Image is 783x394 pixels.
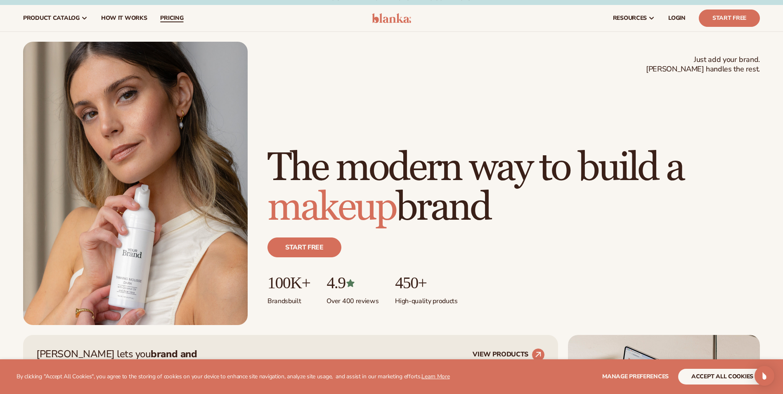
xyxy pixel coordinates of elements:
span: pricing [160,15,183,21]
p: 450+ [395,274,457,292]
a: resources [606,5,662,31]
span: Just add your brand. [PERSON_NAME] handles the rest. [646,55,760,74]
img: Female holding tanning mousse. [23,42,248,325]
h1: The modern way to build a brand [267,148,760,228]
a: Start free [267,237,341,257]
a: How It Works [95,5,154,31]
span: How It Works [101,15,147,21]
a: product catalog [17,5,95,31]
span: product catalog [23,15,80,21]
p: By clicking "Accept All Cookies", you agree to the storing of cookies on your device to enhance s... [17,373,450,380]
a: LOGIN [662,5,692,31]
p: Brands built [267,292,310,306]
span: resources [613,15,647,21]
button: Manage preferences [602,369,669,385]
p: Over 400 reviews [326,292,378,306]
div: Open Intercom Messenger [755,366,774,386]
span: makeup [267,183,396,232]
p: High-quality products [395,292,457,306]
a: pricing [154,5,190,31]
a: Start Free [699,9,760,27]
span: Manage preferences [602,373,669,380]
p: 100K+ [267,274,310,292]
span: LOGIN [668,15,686,21]
button: accept all cookies [678,369,766,385]
p: 4.9 [326,274,378,292]
a: VIEW PRODUCTS [473,348,545,361]
img: logo [372,13,411,23]
a: Learn More [421,373,449,380]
